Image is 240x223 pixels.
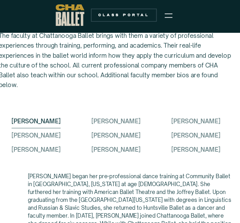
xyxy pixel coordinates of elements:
[62,6,90,27] a: home
[173,127,220,137] div: [PERSON_NAME]
[173,141,220,150] div: [PERSON_NAME]
[96,127,143,137] div: [PERSON_NAME]
[20,127,67,137] div: [PERSON_NAME]
[163,9,178,25] div: menu
[100,14,155,19] div: Class Portal
[20,141,67,150] div: [PERSON_NAME]
[173,114,220,123] div: [PERSON_NAME]
[96,10,159,23] a: Class Portal
[20,114,67,123] div: [PERSON_NAME]
[96,141,143,150] div: [PERSON_NAME]
[8,32,232,88] p: The faculty at Chattanooga Ballet brings with them a variety of professional experiences through ...
[96,114,143,123] div: [PERSON_NAME]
